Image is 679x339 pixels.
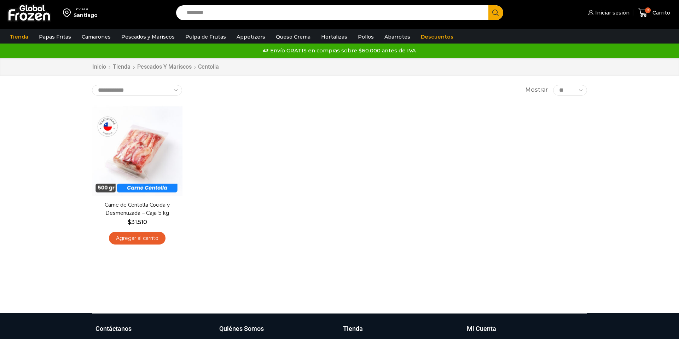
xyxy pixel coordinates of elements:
[593,9,629,16] span: Iniciar sesión
[128,219,147,225] bdi: 31.510
[651,9,670,16] span: Carrito
[35,30,75,44] a: Papas Fritas
[182,30,230,44] a: Pulpa de Frutas
[219,324,264,333] h3: Quiénes Somos
[318,30,351,44] a: Hortalizas
[417,30,457,44] a: Descuentos
[97,201,178,217] a: Carne de Centolla Cocida y Desmenuzada – Caja 5 kg
[74,12,98,19] div: Santiago
[112,63,131,71] a: Tienda
[95,324,132,333] h3: Contáctanos
[637,5,672,21] a: 0 Carrito
[381,30,414,44] a: Abarrotes
[109,232,166,245] a: Agregar al carrito: “Carne de Centolla Cocida y Desmenuzada - Caja 5 kg”
[586,6,629,20] a: Iniciar sesión
[488,5,503,20] button: Search button
[92,63,106,71] a: Inicio
[354,30,377,44] a: Pollos
[78,30,114,44] a: Camarones
[128,219,131,225] span: $
[63,7,74,19] img: address-field-icon.svg
[645,7,651,13] span: 0
[233,30,269,44] a: Appetizers
[272,30,314,44] a: Queso Crema
[118,30,178,44] a: Pescados y Mariscos
[467,324,496,333] h3: Mi Cuenta
[343,324,363,333] h3: Tienda
[198,63,219,70] h1: Centolla
[137,63,192,71] a: Pescados y Mariscos
[525,86,548,94] span: Mostrar
[92,85,182,96] select: Pedido de la tienda
[92,63,219,71] nav: Breadcrumb
[6,30,32,44] a: Tienda
[74,7,98,12] div: Enviar a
